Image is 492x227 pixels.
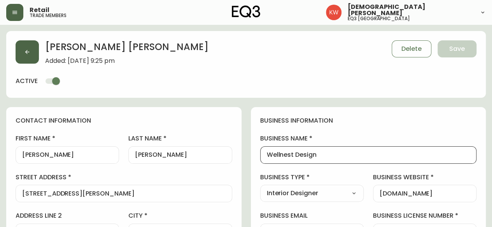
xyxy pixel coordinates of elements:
label: business license number [373,211,476,220]
label: last name [128,134,232,143]
input: https://www.designshop.com [380,190,470,197]
label: first name [16,134,119,143]
button: Delete [392,40,431,57]
span: [DEMOGRAPHIC_DATA][PERSON_NAME] [348,4,473,16]
h5: eq3 [GEOGRAPHIC_DATA] [348,16,410,21]
h5: trade members [30,13,67,18]
label: business website [373,173,476,182]
label: city [128,211,232,220]
label: business type [260,173,364,182]
label: street address [16,173,232,182]
img: logo [232,5,261,18]
h4: contact information [16,116,232,125]
label: business name [260,134,477,143]
span: Added: [DATE] 9:25 pm [45,57,208,64]
span: Retail [30,7,49,13]
h2: [PERSON_NAME] [PERSON_NAME] [45,40,208,57]
img: f33162b67396b0982c40ce2a87247151 [326,5,341,20]
h4: active [16,77,38,85]
span: Delete [401,45,422,53]
h4: business information [260,116,477,125]
label: business email [260,211,364,220]
label: address line 2 [16,211,119,220]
